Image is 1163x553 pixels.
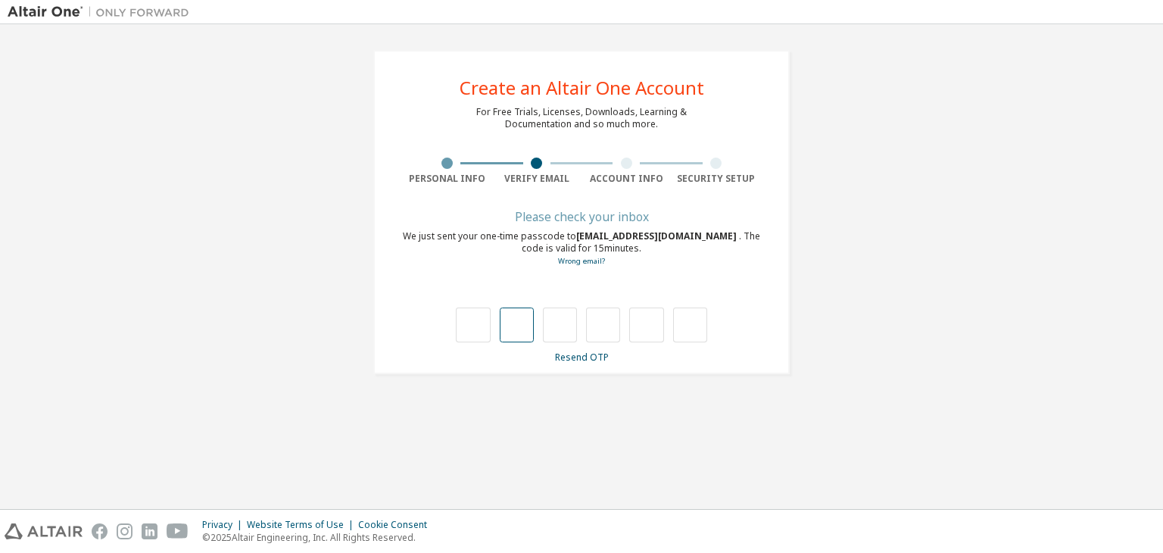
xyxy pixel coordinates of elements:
div: Account Info [581,173,672,185]
img: instagram.svg [117,523,133,539]
img: Altair One [8,5,197,20]
div: Cookie Consent [358,519,436,531]
div: Security Setup [672,173,762,185]
img: facebook.svg [92,523,108,539]
a: Resend OTP [555,351,609,364]
img: youtube.svg [167,523,189,539]
div: Please check your inbox [402,212,761,221]
div: Website Terms of Use [247,519,358,531]
p: © 2025 Altair Engineering, Inc. All Rights Reserved. [202,531,436,544]
img: altair_logo.svg [5,523,83,539]
span: [EMAIL_ADDRESS][DOMAIN_NAME] [576,230,739,242]
div: We just sent your one-time passcode to . The code is valid for 15 minutes. [402,230,761,267]
img: linkedin.svg [142,523,157,539]
div: Privacy [202,519,247,531]
a: Go back to the registration form [558,256,605,266]
div: For Free Trials, Licenses, Downloads, Learning & Documentation and so much more. [476,106,687,130]
div: Create an Altair One Account [460,79,704,97]
div: Verify Email [492,173,582,185]
div: Personal Info [402,173,492,185]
